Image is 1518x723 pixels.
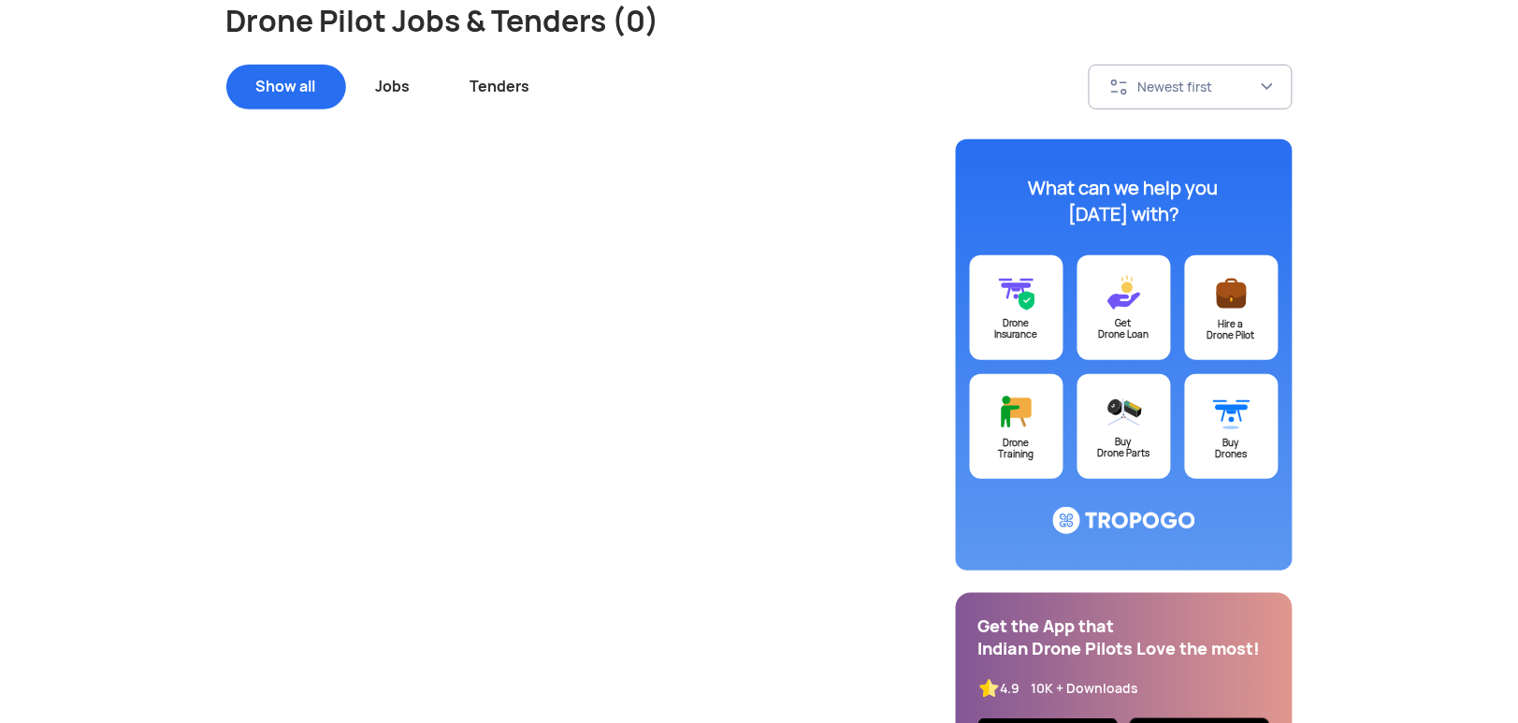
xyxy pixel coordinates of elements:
[346,65,441,109] div: Jobs
[978,677,1001,700] img: ic_star.svg
[978,615,1270,638] div: Get the App that
[998,393,1035,431] img: ic_training@3x.svg
[1138,79,1260,95] div: Newest first
[226,1,1293,42] h1: Drone Pilot Jobs & Tenders (0)
[998,274,1035,311] img: ic_drone_insurance@3x.svg
[1077,318,1171,340] div: Get Drone Loan
[1185,255,1279,360] a: Hire aDrone Pilot
[1213,274,1251,312] img: ic_postajob@3x.svg
[1077,255,1171,360] a: GetDrone Loan
[1106,274,1143,311] img: ic_loans@3x.svg
[970,255,1063,360] a: DroneInsurance
[1007,175,1241,227] div: What can we help you [DATE] with?
[1077,437,1171,459] div: Buy Drone Parts
[1185,374,1279,479] a: BuyDrones
[970,438,1063,460] div: Drone Training
[1106,393,1143,430] img: ic_droneparts@3x.svg
[1077,374,1171,479] a: BuyDrone Parts
[1185,438,1279,460] div: Buy Drones
[1185,319,1279,341] div: Hire a Drone Pilot
[1053,507,1195,535] img: ic_logo@3x.svg
[1001,680,1139,698] div: 4.9 10K + Downloads
[1089,65,1293,109] button: Newest first
[970,318,1063,340] div: Drone Insurance
[1213,393,1251,431] img: ic_buydrone@3x.svg
[441,65,560,109] div: Tenders
[978,638,1270,660] div: Indian Drone Pilots Love the most!
[970,374,1063,479] a: DroneTraining
[226,65,346,109] div: Show all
